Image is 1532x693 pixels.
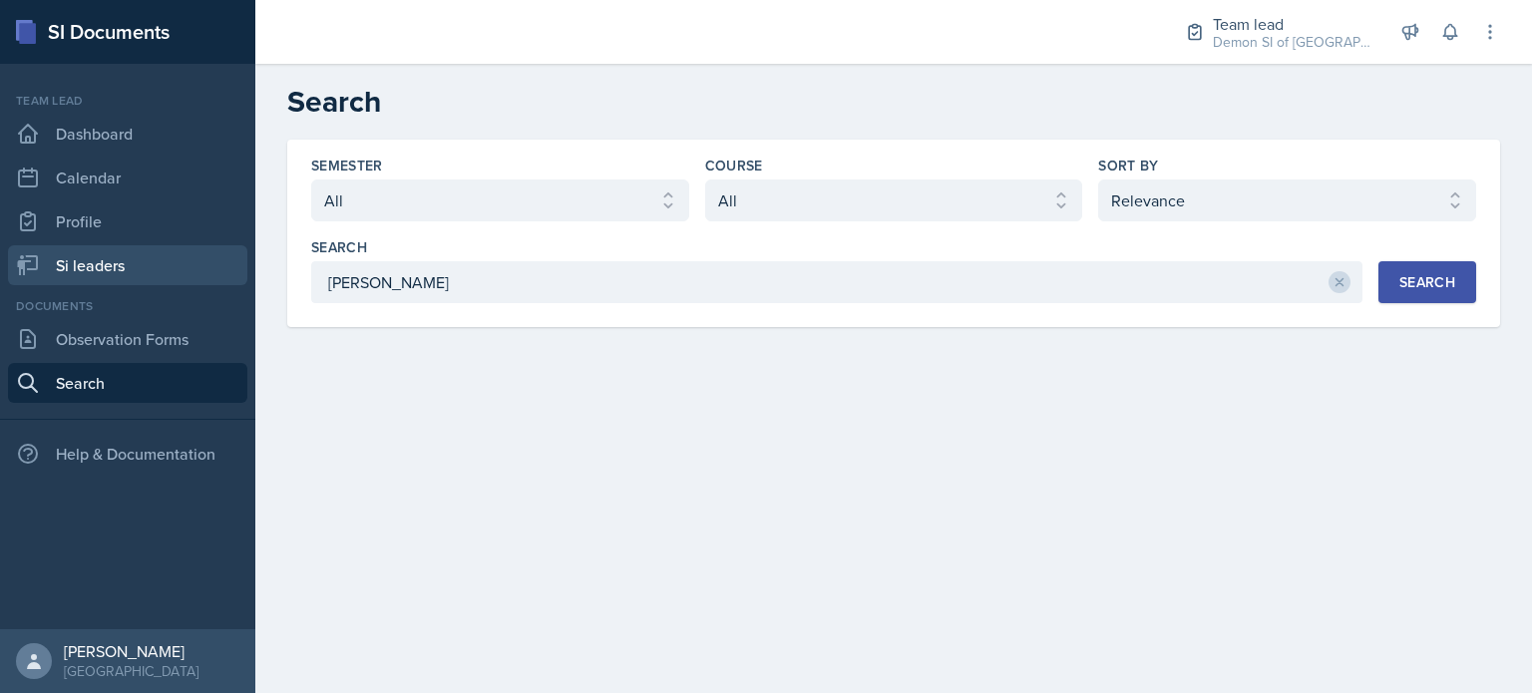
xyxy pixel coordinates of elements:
[311,237,367,257] label: Search
[64,641,198,661] div: [PERSON_NAME]
[311,261,1362,303] input: Enter search phrase
[8,114,247,154] a: Dashboard
[1399,274,1455,290] div: Search
[8,297,247,315] div: Documents
[8,363,247,403] a: Search
[1378,261,1476,303] button: Search
[1213,32,1372,53] div: Demon SI of [GEOGRAPHIC_DATA] / Fall 2025
[311,156,383,175] label: Semester
[8,92,247,110] div: Team lead
[8,319,247,359] a: Observation Forms
[64,661,198,681] div: [GEOGRAPHIC_DATA]
[8,158,247,197] a: Calendar
[287,84,1500,120] h2: Search
[1213,12,1372,36] div: Team lead
[705,156,763,175] label: Course
[1098,156,1158,175] label: Sort By
[8,434,247,474] div: Help & Documentation
[8,201,247,241] a: Profile
[8,245,247,285] a: Si leaders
